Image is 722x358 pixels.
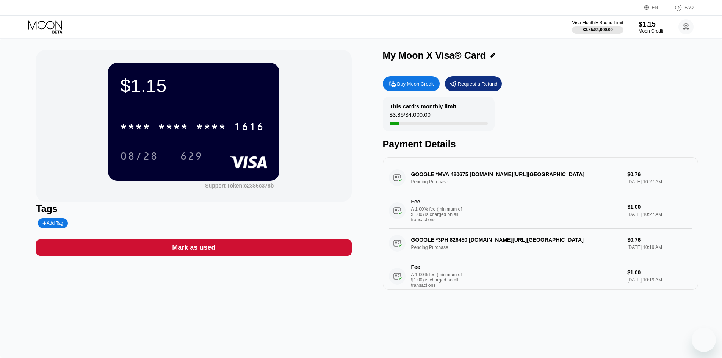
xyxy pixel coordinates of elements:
div: 08/28 [120,151,158,163]
div: FAQ [684,5,694,10]
div: This card’s monthly limit [390,103,456,109]
div: Buy Moon Credit [383,76,440,91]
div: $3.85 / $4,000.00 [583,27,613,32]
div: $1.15 [120,75,267,96]
div: Mark as used [172,243,215,252]
iframe: Nút để khởi chạy cửa sổ nhắn tin [692,328,716,352]
div: [DATE] 10:19 AM [627,277,692,283]
div: FeeA 1.00% fee (minimum of $1.00) is charged on all transactions$1.00[DATE] 10:19 AM [389,258,692,294]
div: Payment Details [383,139,698,150]
div: Request a Refund [445,76,502,91]
div: Support Token: c2386c378b [205,183,274,189]
div: Mark as used [36,239,351,256]
div: FAQ [667,4,694,11]
div: EN [652,5,658,10]
div: Add Tag [42,220,63,226]
div: FeeA 1.00% fee (minimum of $1.00) is charged on all transactions$1.00[DATE] 10:27 AM [389,192,692,229]
div: Tags [36,203,351,214]
div: 1616 [234,122,264,134]
div: Fee [411,199,464,205]
div: My Moon X Visa® Card [383,50,486,61]
div: $1.00 [627,269,692,275]
div: Moon Credit [639,28,663,34]
div: [DATE] 10:27 AM [627,212,692,217]
div: Visa Monthly Spend Limit [572,20,623,25]
div: $3.85 / $4,000.00 [390,111,431,122]
div: Add Tag [38,218,67,228]
div: 08/28 [114,147,164,166]
div: 629 [174,147,208,166]
div: $1.15 [639,20,663,28]
div: A 1.00% fee (minimum of $1.00) is charged on all transactions [411,272,468,288]
div: Visa Monthly Spend Limit$3.85/$4,000.00 [572,20,623,34]
div: Support Token:c2386c378b [205,183,274,189]
div: $1.15Moon Credit [639,20,663,34]
div: A 1.00% fee (minimum of $1.00) is charged on all transactions [411,206,468,222]
div: EN [644,4,667,11]
div: Buy Moon Credit [397,81,434,87]
div: 629 [180,151,203,163]
div: Request a Refund [458,81,498,87]
div: $1.00 [627,204,692,210]
div: Fee [411,264,464,270]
